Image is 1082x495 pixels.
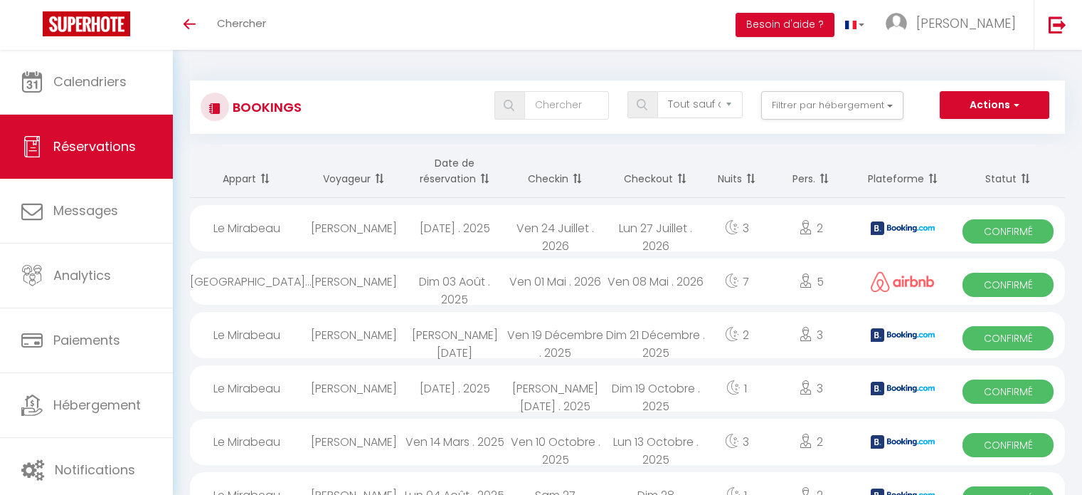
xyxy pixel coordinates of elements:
h3: Bookings [229,91,302,123]
span: Messages [53,202,118,219]
th: Sort by checkout [605,145,706,198]
span: Notifications [55,461,135,479]
img: ... [886,13,907,34]
th: Sort by rentals [190,145,304,198]
th: Sort by people [768,145,855,198]
th: Sort by channel [855,145,951,198]
span: Paiements [53,331,120,349]
span: Hébergement [53,396,141,414]
th: Sort by booking date [404,145,504,198]
span: [PERSON_NAME] [916,14,1016,32]
span: Réservations [53,137,136,155]
span: Calendriers [53,73,127,90]
th: Sort by checkin [505,145,605,198]
th: Sort by guest [304,145,404,198]
span: Analytics [53,266,111,284]
th: Sort by nights [706,145,768,198]
th: Sort by status [951,145,1065,198]
span: Chercher [217,16,266,31]
img: logout [1049,16,1066,33]
img: Super Booking [43,11,130,36]
button: Filtrer par hébergement [761,91,903,120]
button: Besoin d'aide ? [736,13,834,37]
input: Chercher [524,91,609,120]
button: Actions [940,91,1049,120]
